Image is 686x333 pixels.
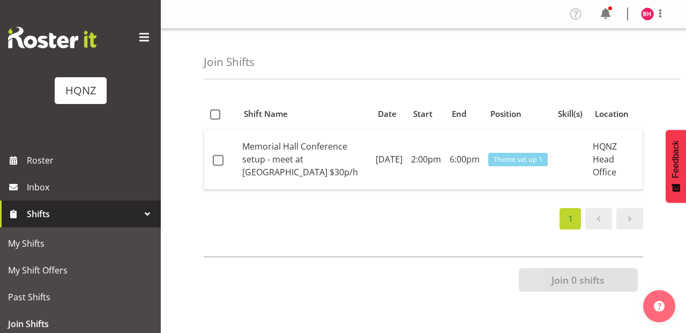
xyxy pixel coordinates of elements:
span: Past Shifts [8,289,153,305]
td: [DATE] [371,129,407,189]
button: Feedback - Show survey [666,130,686,203]
span: Location [595,108,629,120]
td: HQNZ Head Office [588,129,643,189]
img: Rosterit website logo [8,27,96,48]
span: Position [490,108,521,120]
span: My Shift Offers [8,262,153,278]
td: Memorial Hall Conference setup - meet at [GEOGRAPHIC_DATA] $30p/h [238,129,371,189]
img: help-xxl-2.png [654,301,665,312]
span: Roster [27,152,155,168]
span: Date [378,108,397,120]
span: My Shifts [8,235,153,251]
button: Join 0 shifts [519,268,638,292]
span: Shifts [27,206,139,222]
a: My Shift Offers [3,257,158,284]
span: Shift Name [244,108,288,120]
span: Join Shifts [8,316,153,332]
td: 2:00pm [407,129,445,189]
div: HQNZ [65,83,96,99]
span: Inbox [27,179,155,195]
span: End [452,108,466,120]
td: 6:00pm [445,129,484,189]
span: Theme set up 1 [494,154,542,165]
h4: Join Shifts [204,56,255,68]
span: Skill(s) [558,108,583,120]
a: Past Shifts [3,284,158,310]
span: Feedback [671,140,681,178]
span: Start [413,108,433,120]
a: My Shifts [3,230,158,257]
span: Join 0 shifts [551,273,605,287]
img: barbara-hillcoat6919.jpg [641,8,654,20]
